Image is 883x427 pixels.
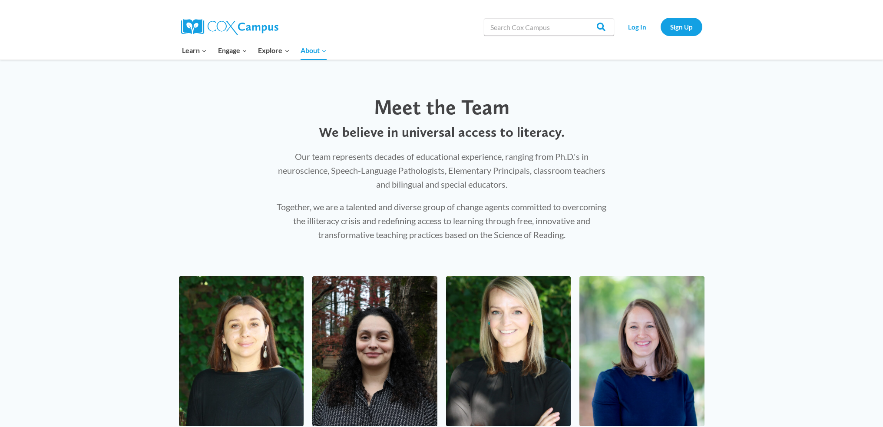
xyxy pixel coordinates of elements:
[182,45,207,56] span: Learn
[618,18,702,36] nav: Secondary Navigation
[661,18,702,36] a: Sign Up
[618,18,656,36] a: Log In
[218,45,247,56] span: Engage
[484,18,614,36] input: Search Cox Campus
[258,45,289,56] span: Explore
[274,149,610,191] p: Our team represents decades of educational experience, ranging from Ph.D.'s in neuroscience, Spee...
[177,41,332,60] nav: Primary Navigation
[181,19,278,35] img: Cox Campus
[301,45,327,56] span: About
[274,200,610,242] p: Together, we are a talented and diverse group of change agents committed to overcoming the illite...
[374,94,509,119] span: Meet the Team
[274,124,610,140] p: We believe in universal access to literacy.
